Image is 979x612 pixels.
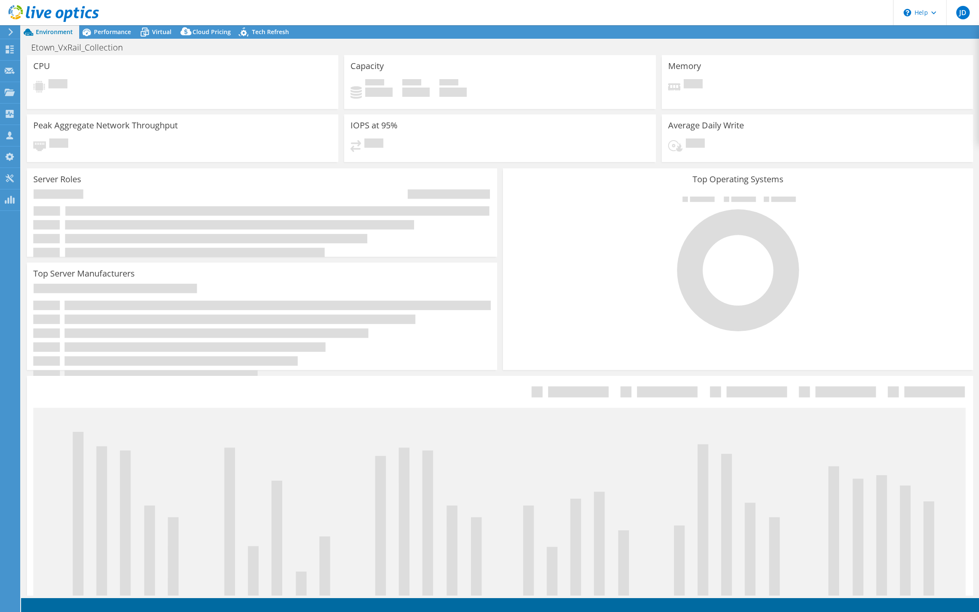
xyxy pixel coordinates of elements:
span: Pending [684,79,703,90]
span: Virtual [152,28,171,36]
h3: Top Server Manufacturers [33,269,135,278]
h4: 0 GiB [402,88,430,97]
span: Cloud Pricing [193,28,231,36]
span: Tech Refresh [252,28,289,36]
h3: Peak Aggregate Network Throughput [33,121,178,130]
span: Pending [364,138,383,150]
span: Pending [49,138,68,150]
span: Total [439,79,458,88]
h4: 0 GiB [365,88,393,97]
span: Pending [686,138,705,150]
span: Free [402,79,421,88]
h3: Capacity [350,61,384,71]
span: JD [956,6,970,19]
h3: CPU [33,61,50,71]
h3: Server Roles [33,175,81,184]
svg: \n [904,9,911,16]
span: Pending [48,79,67,90]
span: Environment [36,28,73,36]
span: Performance [94,28,131,36]
span: Used [365,79,384,88]
h4: 0 GiB [439,88,467,97]
h3: Memory [668,61,701,71]
h3: IOPS at 95% [350,121,398,130]
h3: Average Daily Write [668,121,744,130]
h3: Top Operating Systems [509,175,967,184]
h1: Etown_VxRail_Collection [27,43,136,52]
